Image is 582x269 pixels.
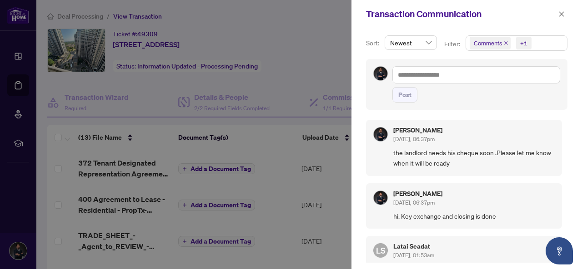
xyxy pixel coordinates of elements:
span: hi. Key exchange and closing is done [393,211,555,221]
span: Newest [390,36,431,49]
span: the landlord needs his cheque soon .Please let me know when it will be ready [393,147,555,169]
div: +1 [520,39,527,48]
span: Comments [474,39,502,48]
span: [DATE], 06:37pm [393,136,435,142]
span: Comments [470,37,511,49]
span: LS [376,244,386,257]
span: [DATE], 01:53am [393,252,434,259]
span: [DATE], 06:37pm [393,199,435,206]
span: close [504,41,508,45]
h5: [PERSON_NAME] [393,127,442,133]
img: Profile Icon [374,67,387,80]
button: Open asap [546,237,573,264]
h5: Latai Seadat [393,243,434,249]
p: Sort: [366,38,381,48]
button: Post [392,87,417,103]
img: Profile Icon [374,191,387,205]
img: Profile Icon [374,127,387,141]
span: close [558,11,565,17]
div: Transaction Communication [366,7,556,21]
p: Filter: [444,39,462,49]
h5: [PERSON_NAME] [393,191,442,197]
